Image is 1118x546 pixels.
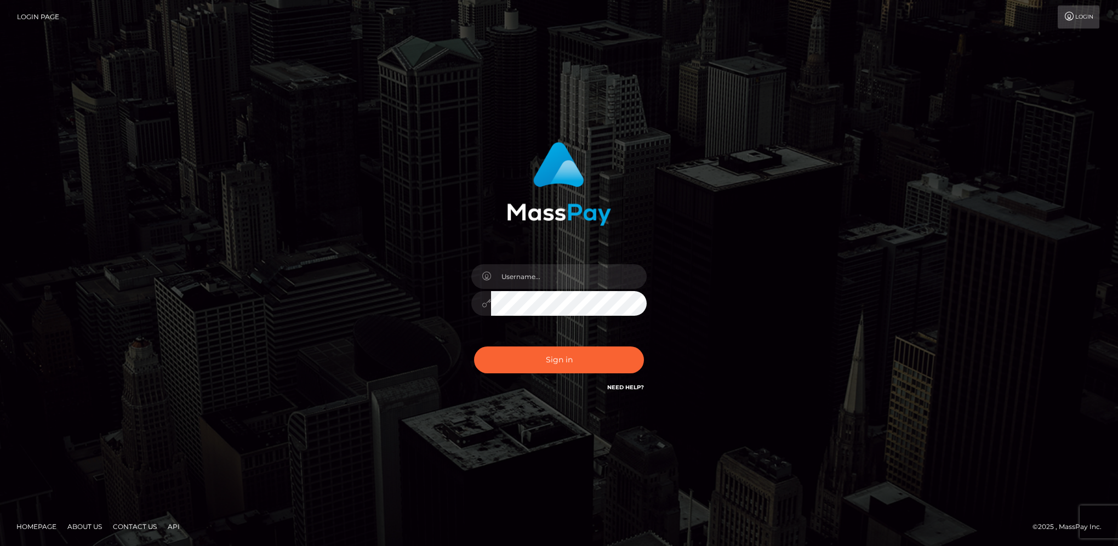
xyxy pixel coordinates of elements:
[1033,521,1110,533] div: © 2025 , MassPay Inc.
[12,518,61,535] a: Homepage
[1058,5,1099,29] a: Login
[507,142,611,226] img: MassPay Login
[109,518,161,535] a: Contact Us
[491,264,647,289] input: Username...
[607,384,644,391] a: Need Help?
[63,518,106,535] a: About Us
[163,518,184,535] a: API
[17,5,59,29] a: Login Page
[474,346,644,373] button: Sign in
